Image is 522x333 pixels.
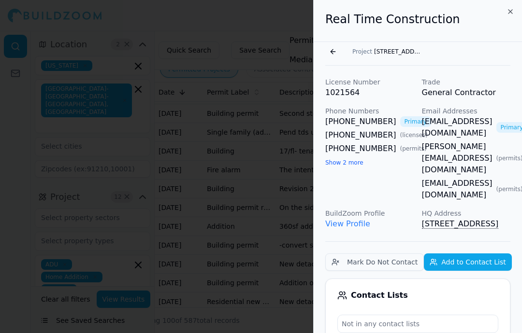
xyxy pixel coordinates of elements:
button: Add to Contact List [424,253,511,271]
span: Primary [400,116,431,127]
p: General Contractor [422,87,511,98]
a: [PHONE_NUMBER] [325,116,396,127]
div: Contact Lists [337,291,498,300]
span: Project [352,48,372,55]
p: Phone Numbers [325,106,414,116]
p: License Number [325,77,414,87]
p: BuildZoom Profile [325,208,414,218]
a: View Profile [325,219,370,228]
p: HQ Address [422,208,511,218]
a: [EMAIL_ADDRESS][DOMAIN_NAME] [422,116,493,139]
a: [EMAIL_ADDRESS][DOMAIN_NAME] [422,178,493,201]
a: [PHONE_NUMBER] [325,129,396,141]
button: Project[STREET_ADDRESS][PERSON_NAME] [347,45,428,58]
span: ( permits ) [400,145,427,153]
p: Trade [422,77,511,87]
a: [PERSON_NAME][EMAIL_ADDRESS][DOMAIN_NAME] [422,141,493,176]
p: Not in any contact lists [338,315,498,333]
p: Email Addresses [422,106,511,116]
button: Show 2 more [325,159,363,166]
p: 1021564 [325,87,414,98]
span: [STREET_ADDRESS][PERSON_NAME] [374,48,422,55]
button: Mark Do Not Contact [325,253,424,271]
a: [PHONE_NUMBER] [325,143,396,154]
span: ( licenses ) [400,131,428,139]
h2: Real Time Construction [325,12,510,27]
